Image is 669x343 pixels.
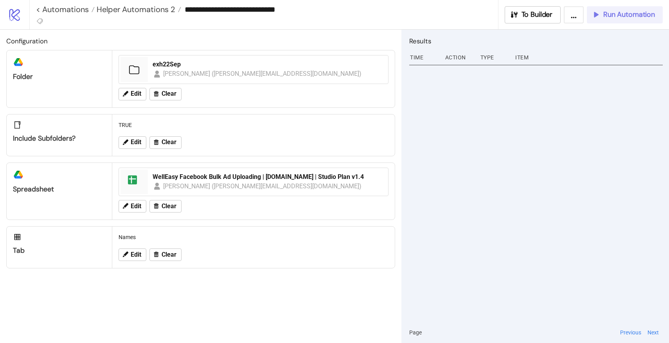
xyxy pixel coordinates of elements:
[115,230,392,245] div: Names
[149,200,182,213] button: Clear
[480,50,509,65] div: Type
[149,248,182,261] button: Clear
[13,246,106,255] div: Tab
[131,251,141,258] span: Edit
[514,50,663,65] div: Item
[162,139,176,146] span: Clear
[6,36,395,46] h2: Configuration
[95,5,181,13] a: Helper Automations 2
[119,200,146,213] button: Edit
[13,185,106,194] div: Spreadsheet
[163,181,362,191] div: [PERSON_NAME] ([PERSON_NAME][EMAIL_ADDRESS][DOMAIN_NAME])
[131,203,141,210] span: Edit
[149,88,182,100] button: Clear
[131,139,141,146] span: Edit
[603,10,655,19] span: Run Automation
[587,6,663,23] button: Run Automation
[149,136,182,149] button: Clear
[153,60,383,69] div: exh22Sep
[95,4,175,14] span: Helper Automations 2
[409,36,663,46] h2: Results
[36,5,95,13] a: < Automations
[522,10,553,19] span: To Builder
[162,90,176,97] span: Clear
[505,6,561,23] button: To Builder
[409,328,422,337] span: Page
[153,173,383,181] div: WellEasy Facebook Bulk Ad Uploading | [DOMAIN_NAME] | Studio Plan v1.4
[119,136,146,149] button: Edit
[409,50,439,65] div: Time
[163,69,362,79] div: [PERSON_NAME] ([PERSON_NAME][EMAIL_ADDRESS][DOMAIN_NAME])
[115,118,392,132] div: TRUE
[645,328,661,337] button: Next
[119,88,146,100] button: Edit
[564,6,584,23] button: ...
[162,203,176,210] span: Clear
[13,72,106,81] div: Folder
[162,251,176,258] span: Clear
[618,328,644,337] button: Previous
[131,90,141,97] span: Edit
[13,134,106,143] div: Include subfolders?
[119,248,146,261] button: Edit
[444,50,474,65] div: Action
